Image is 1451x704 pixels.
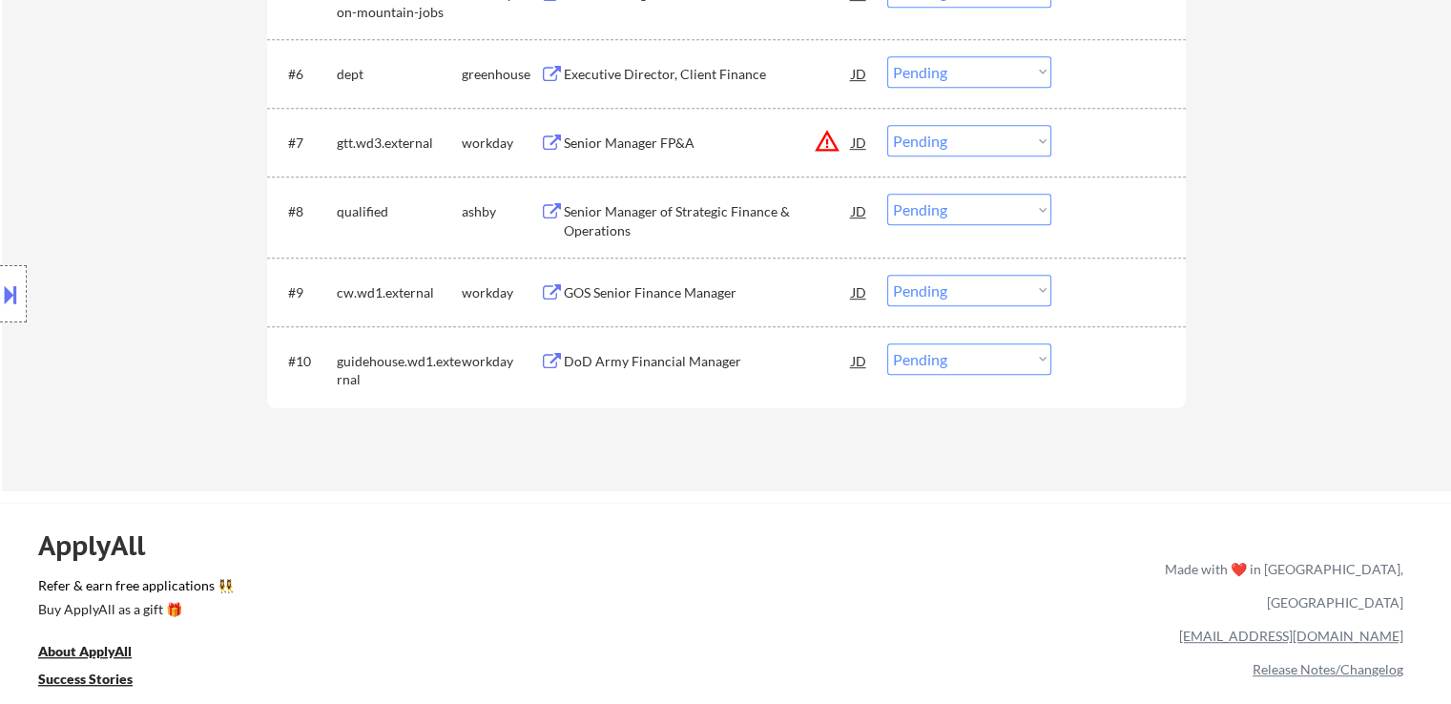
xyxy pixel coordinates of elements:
[38,579,766,599] a: Refer & earn free applications 👯‍♀️
[850,56,869,91] div: JD
[462,283,540,302] div: workday
[288,65,321,84] div: #6
[564,283,852,302] div: GOS Senior Finance Manager
[850,343,869,378] div: JD
[38,599,229,623] a: Buy ApplyAll as a gift 🎁
[1253,661,1403,677] a: Release Notes/Changelog
[38,643,132,659] u: About ApplyAll
[38,529,167,562] div: ApplyAll
[850,275,869,309] div: JD
[38,641,158,665] a: About ApplyAll
[337,202,462,221] div: qualified
[850,194,869,228] div: JD
[462,352,540,371] div: workday
[814,128,840,155] button: warning_amber
[564,65,852,84] div: Executive Director, Client Finance
[337,65,462,84] div: dept
[38,603,229,616] div: Buy ApplyAll as a gift 🎁
[337,134,462,153] div: gtt.wd3.external
[564,202,852,239] div: Senior Manager of Strategic Finance & Operations
[1179,628,1403,644] a: [EMAIL_ADDRESS][DOMAIN_NAME]
[38,669,158,693] a: Success Stories
[337,283,462,302] div: cw.wd1.external
[850,125,869,159] div: JD
[462,65,540,84] div: greenhouse
[564,352,852,371] div: DoD Army Financial Manager
[462,134,540,153] div: workday
[1157,552,1403,619] div: Made with ❤️ in [GEOGRAPHIC_DATA], [GEOGRAPHIC_DATA]
[564,134,852,153] div: Senior Manager FP&A
[38,671,133,687] u: Success Stories
[462,202,540,221] div: ashby
[337,352,462,389] div: guidehouse.wd1.external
